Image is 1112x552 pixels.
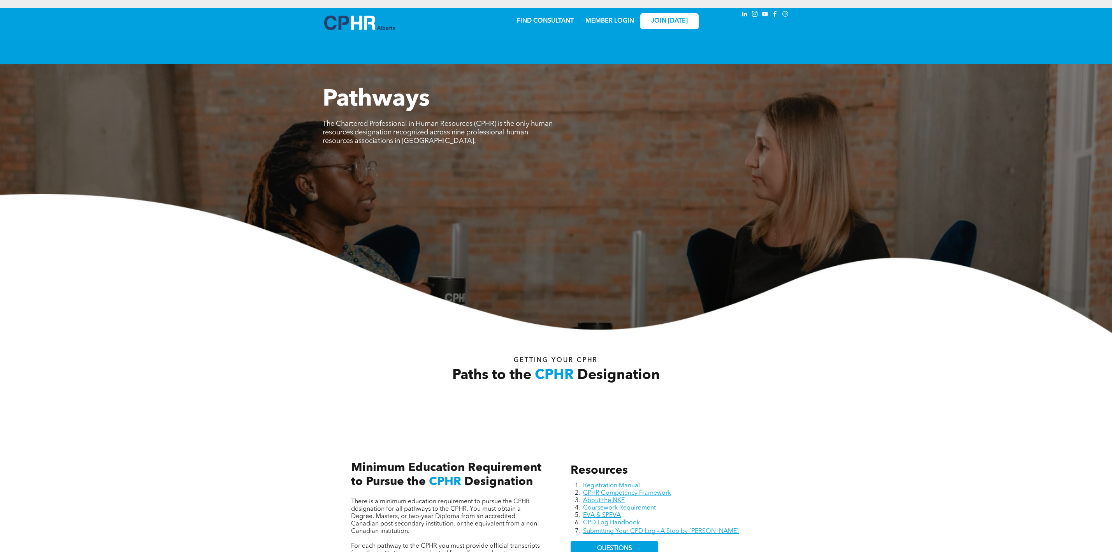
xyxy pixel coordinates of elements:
[771,10,780,20] a: facebook
[517,18,574,24] a: FIND CONSULTANT
[535,369,574,383] span: CPHR
[351,462,541,488] span: Minimum Education Requirement to Pursue the
[583,505,656,511] a: Coursework Requirement
[583,483,640,489] a: Registration Manual
[640,13,699,29] a: JOIN [DATE]
[514,357,598,363] span: Getting your Cphr
[429,476,461,488] span: CPHR
[583,490,671,496] a: CPHR Competency Framework
[452,369,531,383] span: Paths to the
[583,520,640,526] a: CPD Log Handbook
[583,528,739,534] a: Submitting Your CPD Log - A Step by [PERSON_NAME]
[351,499,539,534] span: There is a minimum education requirement to pursue the CPHR designation for all pathways to the C...
[583,497,625,504] a: About the NKE
[781,10,790,20] a: Social network
[651,18,688,25] span: JOIN [DATE]
[751,10,759,20] a: instagram
[585,18,634,24] a: MEMBER LOGIN
[323,120,553,145] span: The Chartered Professional in Human Resources (CPHR) is the only human resources designation reco...
[323,88,430,111] span: Pathways
[741,10,749,20] a: linkedin
[324,16,395,30] img: A blue and white logo for cp alberta
[571,465,628,476] span: Resources
[583,512,621,518] a: EVA & SPEVA
[577,369,660,383] span: Designation
[464,476,533,488] span: Designation
[761,10,769,20] a: youtube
